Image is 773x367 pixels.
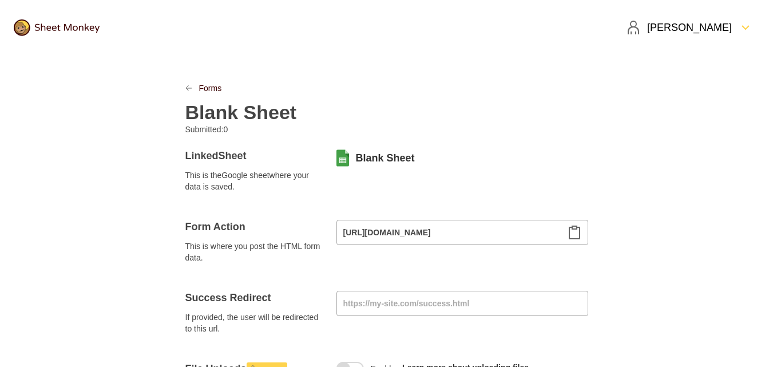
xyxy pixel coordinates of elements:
[336,291,588,316] input: https://my-site.com/success.html
[185,85,192,92] svg: LinkPrevious
[568,226,581,239] svg: Clipboard
[185,291,323,305] h4: Success Redirect
[185,101,297,124] h2: Blank Sheet
[185,149,323,163] h4: Linked Sheet
[627,21,640,34] svg: User
[185,169,323,192] span: This is the Google sheet where your data is saved.
[739,21,752,34] svg: FormDown
[185,240,323,263] span: This is where you post the HTML form data.
[620,14,759,41] button: Open Menu
[185,220,323,234] h4: Form Action
[185,124,378,135] p: Submitted: 0
[185,311,323,334] span: If provided, the user will be redirected to this url.
[356,151,415,165] a: Blank Sheet
[627,21,732,34] div: [PERSON_NAME]
[14,19,100,36] img: logo@2x.png
[199,82,222,94] a: Forms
